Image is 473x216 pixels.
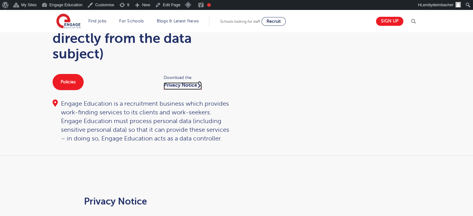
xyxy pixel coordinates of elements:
h2: Privacy Notice [84,196,389,207]
a: Privacy Notice [164,82,202,90]
span: Download the [164,74,230,81]
img: Engage Education [56,14,81,29]
a: For Schools [119,19,144,23]
div: Engage Education is a recruitment business which provides work-finding services to its clients an... [53,99,230,143]
a: Policies [53,74,84,90]
span: emilydeimbacher [423,2,453,7]
a: Blogs & Latest News [157,19,199,23]
span: Schools looking for staff [220,19,260,24]
a: Find jobs [88,19,107,23]
a: Sign up [376,17,403,26]
a: Recruit [262,17,286,26]
div: Focus keyphrase not set [207,3,211,7]
span: Recruit [267,19,281,24]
